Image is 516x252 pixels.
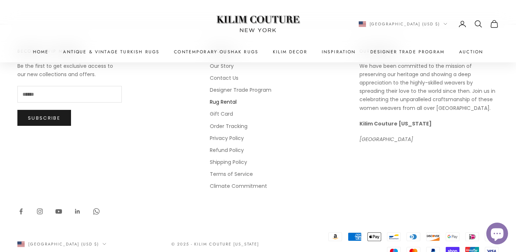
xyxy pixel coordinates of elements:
a: Climate Commitment [210,182,267,190]
a: Follow on Instagram [36,208,43,215]
a: Privacy Policy [210,135,244,142]
a: Follow on LinkedIn [74,208,81,215]
img: United States [17,241,25,247]
p: We have been committed to the mission of preserving our heritage and showing a deep appreciation ... [359,62,499,112]
a: Shipping Policy [210,158,247,166]
strong: Kilim Couture [US_STATE] [359,120,432,127]
span: [GEOGRAPHIC_DATA] (USD $) [370,21,440,27]
a: Our Story [210,62,234,70]
a: Antique & Vintage Turkish Rugs [63,48,159,55]
img: United States [359,21,366,27]
button: Change country or currency [17,241,106,247]
p: © 2025 - Kilim Couture [US_STATE] [171,241,259,247]
button: Subscribe [17,110,71,126]
inbox-online-store-chat: Shopify online store chat [484,223,510,246]
a: Home [33,48,49,55]
a: Auction [459,48,483,55]
nav: Primary navigation [17,48,499,55]
img: Logo of Kilim Couture New York [213,7,303,41]
a: Contemporary Oushak Rugs [174,48,258,55]
a: Designer Trade Program [210,86,271,94]
p: Be the first to get exclusive access to our new collections and offers. [17,62,122,79]
em: [GEOGRAPHIC_DATA] [359,136,413,143]
a: Contact Us [210,74,238,82]
a: Follow on Facebook [17,208,25,215]
a: Order Tracking [210,123,247,130]
summary: Kilim Decor [273,48,307,55]
a: Terms of Service [210,170,253,178]
a: Follow on WhatsApp [93,208,100,215]
a: Gift Card [210,110,233,117]
a: Rug Rental [210,98,237,106]
a: Inspiration [322,48,356,55]
span: [GEOGRAPHIC_DATA] (USD $) [28,241,99,247]
a: Designer Trade Program [370,48,445,55]
a: Follow on YouTube [55,208,62,215]
a: Refund Policy [210,146,244,154]
button: Change country or currency [359,21,448,27]
nav: Secondary navigation [359,20,499,28]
